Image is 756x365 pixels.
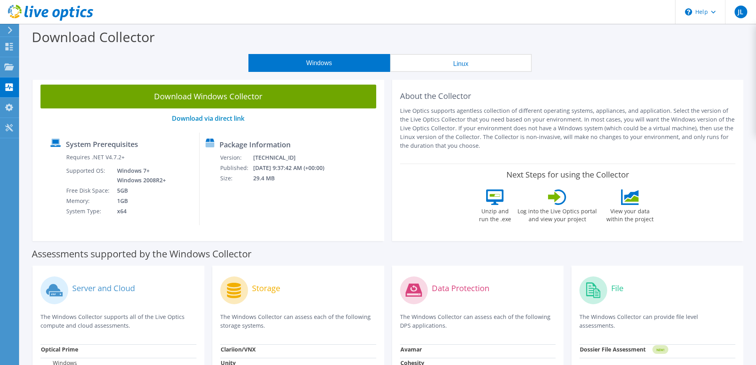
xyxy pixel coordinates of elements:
[400,346,422,353] strong: Avamar
[66,206,111,216] td: System Type:
[253,153,335,163] td: [TECHNICAL_ID]
[253,163,335,173] td: [DATE] 9:37:42 AM (+00:00)
[220,153,253,163] td: Version:
[66,140,138,148] label: System Prerequisites
[601,205,658,223] label: View your data within the project
[685,8,692,15] svg: \n
[221,346,256,353] strong: Clariion/VNX
[66,153,125,161] label: Requires .NET V4.7.2+
[40,313,196,330] p: The Windows Collector supports all of the Live Optics compute and cloud assessments.
[220,163,253,173] td: Published:
[66,185,111,196] td: Free Disk Space:
[506,170,629,180] label: Next Steps for using the Collector
[248,54,390,72] button: Windows
[220,313,376,330] p: The Windows Collector can assess each of the following storage systems.
[72,284,135,292] label: Server and Cloud
[111,196,167,206] td: 1GB
[220,173,253,183] td: Size:
[400,106,736,150] p: Live Optics supports agentless collection of different operating systems, appliances, and applica...
[432,284,489,292] label: Data Protection
[477,205,513,223] label: Unzip and run the .exe
[66,166,111,185] td: Supported OS:
[611,284,623,292] label: File
[32,250,252,258] label: Assessments supported by the Windows Collector
[40,85,376,108] a: Download Windows Collector
[32,28,155,46] label: Download Collector
[400,313,556,330] p: The Windows Collector can assess each of the following DPS applications.
[579,313,735,330] p: The Windows Collector can provide file level assessments.
[517,205,597,223] label: Log into the Live Optics portal and view your project
[656,348,664,352] tspan: NEW!
[735,6,747,18] span: JL
[111,166,167,185] td: Windows 7+ Windows 2008R2+
[172,114,244,123] a: Download via direct link
[41,346,78,353] strong: Optical Prime
[111,185,167,196] td: 5GB
[390,54,532,72] button: Linux
[111,206,167,216] td: x64
[580,346,646,353] strong: Dossier File Assessment
[400,91,736,101] h2: About the Collector
[219,141,290,149] label: Package Information
[66,196,111,206] td: Memory:
[253,173,335,183] td: 29.4 MB
[252,284,280,292] label: Storage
